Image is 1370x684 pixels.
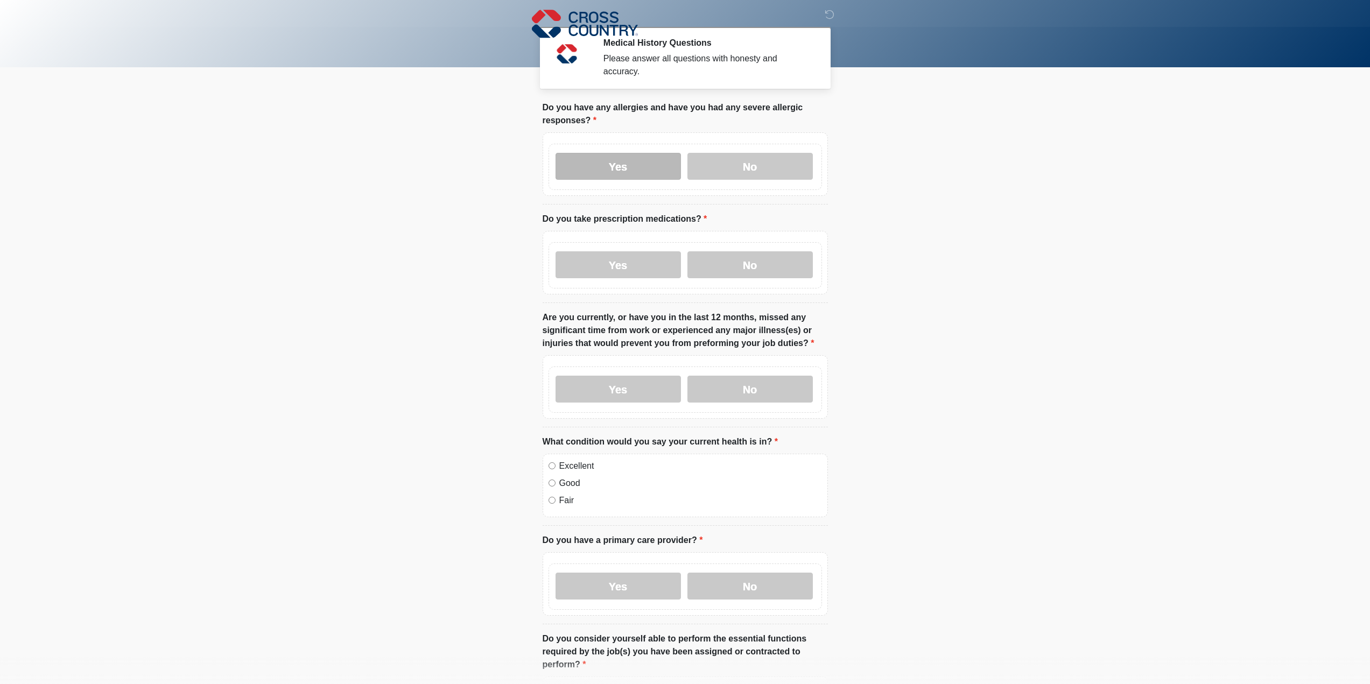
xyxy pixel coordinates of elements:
label: No [687,573,813,600]
label: Yes [556,376,681,403]
label: Fair [559,494,822,507]
div: Please answer all questions with honesty and accuracy. [603,52,812,78]
label: No [687,376,813,403]
label: Do you have a primary care provider? [543,534,703,547]
img: Agent Avatar [551,38,583,70]
input: Good [549,479,556,486]
label: No [687,251,813,278]
label: Yes [556,153,681,180]
label: Excellent [559,460,822,473]
input: Fair [549,497,556,504]
label: No [687,153,813,180]
label: Do you take prescription medications? [543,213,707,225]
label: What condition would you say your current health is in? [543,435,778,448]
label: Good [559,477,822,490]
label: Do you have any allergies and have you had any severe allergic responses? [543,101,828,127]
label: Yes [556,251,681,278]
img: Cross Country Logo [532,8,638,39]
input: Excellent [549,462,556,469]
label: Do you consider yourself able to perform the essential functions required by the job(s) you have ... [543,632,828,671]
label: Yes [556,573,681,600]
label: Are you currently, or have you in the last 12 months, missed any significant time from work or ex... [543,311,828,350]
